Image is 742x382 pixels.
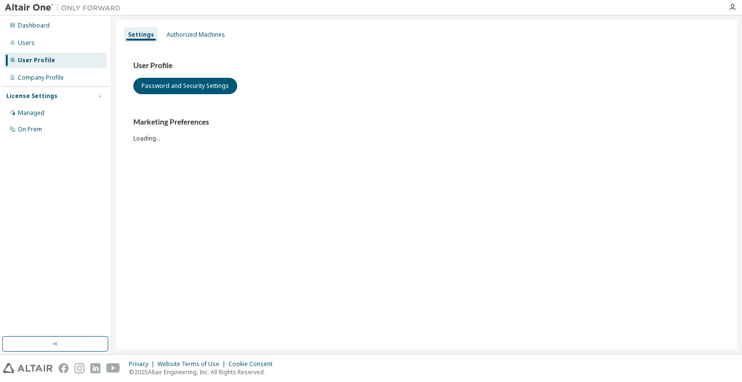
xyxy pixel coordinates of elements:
[133,117,720,127] h3: Marketing Preferences
[3,363,53,373] img: altair_logo.svg
[5,3,126,13] img: Altair One
[167,31,225,39] div: Authorized Machines
[58,363,69,373] img: facebook.svg
[129,368,278,376] p: © 2025 Altair Engineering, Inc. All Rights Reserved.
[157,360,228,368] div: Website Terms of Use
[18,22,50,29] div: Dashboard
[18,74,64,82] div: Company Profile
[128,31,154,39] div: Settings
[106,363,120,373] img: youtube.svg
[133,61,720,71] h3: User Profile
[129,360,157,368] div: Privacy
[133,117,720,142] div: Loading...
[133,78,237,94] button: Password and Security Settings
[90,363,100,373] img: linkedin.svg
[74,363,85,373] img: instagram.svg
[6,92,57,100] div: License Settings
[18,39,35,47] div: Users
[18,109,44,117] div: Managed
[18,57,55,64] div: User Profile
[228,360,278,368] div: Cookie Consent
[18,126,42,133] div: On Prem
